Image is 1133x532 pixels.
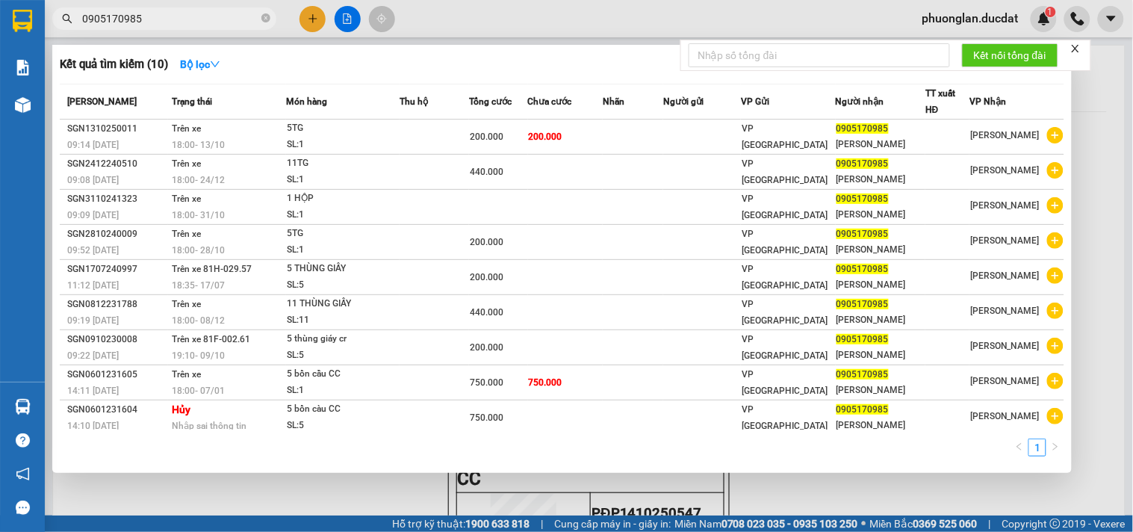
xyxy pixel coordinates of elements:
[133,72,206,87] strong: 0901 933 179
[970,411,1040,421] span: [PERSON_NAME]
[742,299,828,326] span: VP [GEOGRAPHIC_DATA]
[172,334,250,344] span: Trên xe 81F-002.61
[67,350,119,361] span: 09:22 [DATE]
[836,299,889,309] span: 0905170985
[1046,439,1064,457] li: Next Page
[689,43,950,67] input: Nhập số tổng đài
[1047,408,1064,424] span: plus-circle
[836,96,884,107] span: Người nhận
[287,207,399,223] div: SL: 1
[836,194,889,204] span: 0905170985
[970,200,1040,211] span: [PERSON_NAME]
[287,120,399,137] div: 5TG
[172,175,225,185] span: 18:00 - 24/12
[67,421,119,431] span: 14:10 [DATE]
[16,433,30,448] span: question-circle
[287,296,399,312] div: 11 THÙNG GIẤY
[287,312,399,329] div: SL: 11
[742,194,828,220] span: VP [GEOGRAPHIC_DATA]
[1047,232,1064,249] span: plus-circle
[15,399,31,415] img: warehouse-icon
[67,280,119,291] span: 11:12 [DATE]
[67,96,137,107] span: [PERSON_NAME]
[67,140,119,150] span: 09:14 [DATE]
[210,59,220,69] span: down
[287,331,399,347] div: 5 thùng giáy cr
[836,123,889,134] span: 0905170985
[67,332,167,347] div: SGN0910230008
[836,334,889,344] span: 0905170985
[67,386,119,396] span: 14:11 [DATE]
[603,96,624,107] span: Nhãn
[470,167,503,177] span: 440.000
[67,210,119,220] span: 09:09 [DATE]
[962,43,1058,67] button: Kết nối tổng đài
[172,245,225,256] span: 18:00 - 28/10
[67,315,119,326] span: 09:19 [DATE]
[470,412,503,423] span: 750.000
[470,342,503,353] span: 200.000
[974,47,1046,64] span: Kết nối tổng đài
[67,191,167,207] div: SGN3110241323
[970,235,1040,246] span: [PERSON_NAME]
[287,155,399,172] div: 11TG
[970,165,1040,176] span: [PERSON_NAME]
[529,377,562,388] span: 750.000
[67,367,167,383] div: SGN0601231605
[400,96,428,107] span: Thu hộ
[82,10,258,27] input: Tìm tên, số ĐT hoặc mã đơn
[172,229,201,239] span: Trên xe
[287,418,399,434] div: SL: 5
[67,297,167,312] div: SGN0812231788
[172,280,225,291] span: 18:35 - 17/07
[133,42,253,70] strong: 0901 900 568
[286,96,327,107] span: Món hàng
[970,306,1040,316] span: [PERSON_NAME]
[1051,442,1060,451] span: right
[287,383,399,399] div: SL: 1
[16,467,30,481] span: notification
[287,401,399,418] div: 5 bồn càu CC
[836,242,925,258] div: [PERSON_NAME]
[742,334,828,361] span: VP [GEOGRAPHIC_DATA]
[261,12,270,26] span: close-circle
[10,49,55,64] strong: Sài Gòn:
[1047,303,1064,319] span: plus-circle
[172,369,201,380] span: Trên xe
[172,123,201,134] span: Trên xe
[969,96,1006,107] span: VP Nhận
[287,366,399,383] div: 5 bồn cầu CC
[836,207,925,223] div: [PERSON_NAME]
[67,175,119,185] span: 09:08 [DATE]
[67,262,167,277] div: SGN1707240997
[10,66,83,80] strong: 0901 936 968
[67,156,167,172] div: SGN2412240510
[287,191,399,207] div: 1 HỘP
[287,261,399,277] div: 5 THÙNG GIẤY
[287,137,399,153] div: SL: 1
[62,13,72,24] span: search
[287,277,399,294] div: SL: 5
[172,194,201,204] span: Trên xe
[1047,338,1064,354] span: plus-circle
[1070,43,1081,54] span: close
[59,14,204,35] span: ĐỨC ĐẠT GIA LAI
[1047,162,1064,179] span: plus-circle
[529,132,562,142] span: 200.000
[180,58,220,70] strong: Bộ lọc
[67,402,167,418] div: SGN0601231604
[172,140,225,150] span: 18:00 - 13/10
[742,158,828,185] span: VP [GEOGRAPHIC_DATA]
[67,245,119,256] span: 09:52 [DATE]
[836,158,889,169] span: 0905170985
[172,210,225,220] span: 18:00 - 31/10
[741,96,769,107] span: VP Gửi
[528,96,572,107] span: Chưa cước
[67,121,167,137] div: SGN1310250011
[836,418,925,433] div: [PERSON_NAME]
[172,264,252,274] span: Trên xe 81H-029.57
[1047,267,1064,284] span: plus-circle
[836,369,889,380] span: 0905170985
[172,299,201,309] span: Trên xe
[1011,439,1028,457] button: left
